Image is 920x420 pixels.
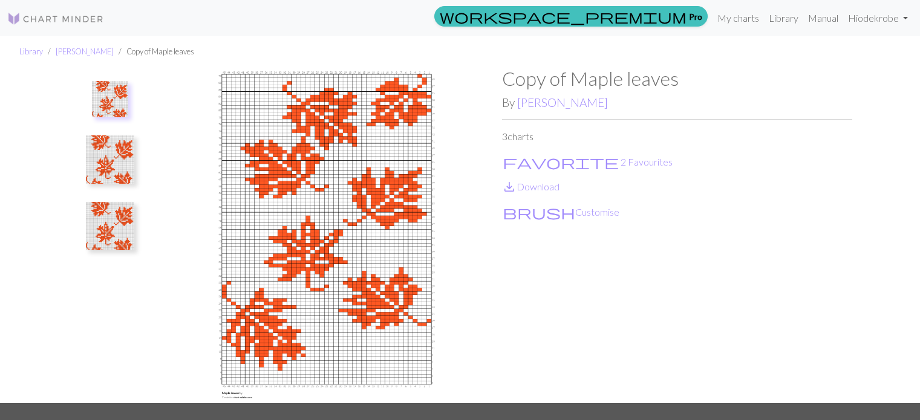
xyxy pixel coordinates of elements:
a: Hiodekrobe [843,6,913,30]
a: DownloadDownload [502,181,560,192]
img: Copy of Maple leaves [86,135,134,184]
img: Maple leaves [92,81,128,117]
a: [PERSON_NAME] [56,47,114,56]
span: brush [503,204,575,221]
i: Customise [503,205,575,219]
button: CustomiseCustomise [502,204,620,220]
a: Pro [434,6,708,27]
li: Copy of Maple leaves [114,46,194,57]
i: Download [502,179,517,194]
i: Favourite [503,155,619,169]
span: save_alt [502,178,517,195]
img: Maple leaves [152,67,502,403]
a: My charts [713,6,764,30]
button: Favourite 2 Favourites [502,154,673,170]
span: workspace_premium [440,8,687,25]
h2: By [502,95,852,109]
h1: Copy of Maple leaves [502,67,852,90]
a: Library [764,6,803,30]
p: 3 charts [502,129,852,144]
a: Library [19,47,43,56]
img: Logo [7,11,104,26]
a: Manual [803,6,843,30]
a: [PERSON_NAME] [517,95,608,109]
span: favorite [503,153,619,170]
img: Copy of Maple leaves [86,202,134,250]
